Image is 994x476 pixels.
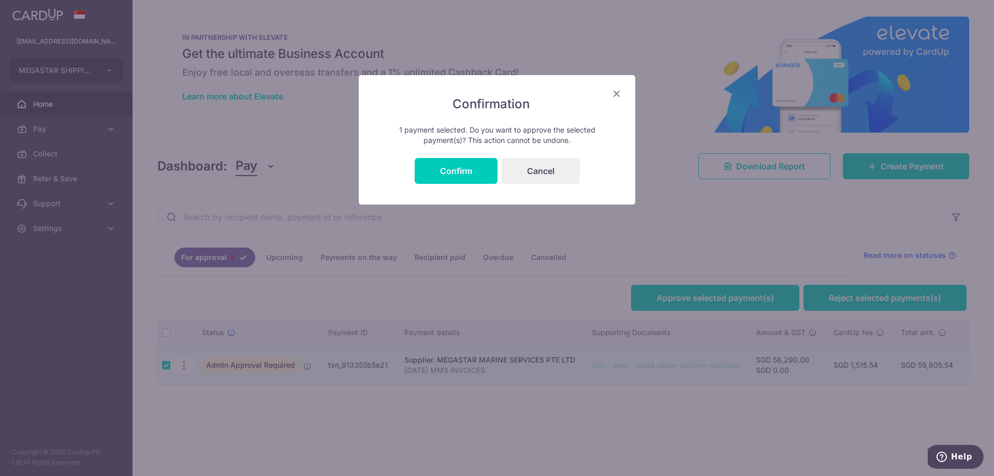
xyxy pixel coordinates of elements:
button: Confirm [415,158,498,184]
iframe: Opens a widget where you can find more information [928,445,984,471]
h5: Confirmation [379,96,615,112]
button: Close [610,88,623,100]
button: Cancel [502,158,580,184]
p: 1 payment selected. Do you want to approve the selected payment(s)? This action cannot be undone. [379,125,615,146]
